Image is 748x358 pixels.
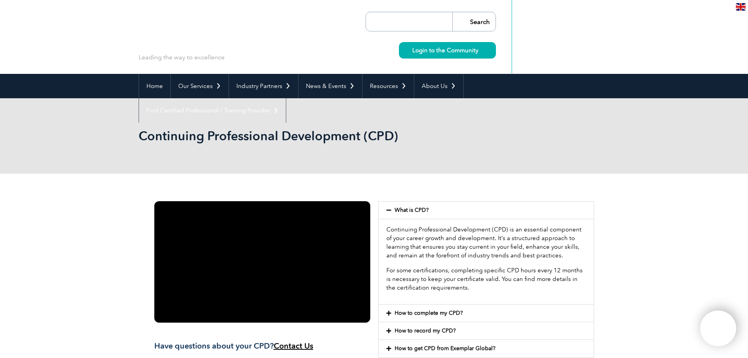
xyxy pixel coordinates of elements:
a: Contact Us [274,341,313,351]
a: News & Events [298,74,362,98]
a: How to get CPD from Exemplar Global? [395,345,496,352]
div: How to get CPD from Exemplar Global? [379,340,594,357]
a: Our Services [171,74,229,98]
a: What is CPD? [395,207,429,213]
a: How to complete my CPD? [395,310,463,316]
a: Login to the Community [399,42,496,59]
p: Continuing Professional Development (CPD) is an essential component of your career growth and dev... [386,225,586,260]
p: Leading the way to excellence [139,53,225,62]
a: Home [139,74,170,98]
a: About Us [414,74,463,98]
img: svg+xml;nitro-empty-id=MzYyOjIyMw==-1;base64,PHN2ZyB2aWV3Qm94PSIwIDAgMTEgMTEiIHdpZHRoPSIxMSIgaGVp... [478,48,483,52]
div: How to record my CPD? [379,322,594,340]
input: Search [452,12,496,31]
div: What is CPD? [379,202,594,219]
img: en [736,3,746,11]
h3: Have questions about your CPD? [154,341,370,351]
div: How to complete my CPD? [379,305,594,322]
div: What is CPD? [379,219,594,304]
a: How to record my CPD? [395,327,456,334]
a: Industry Partners [229,74,298,98]
h2: Continuing Professional Development (CPD) [139,130,468,142]
a: Resources [362,74,414,98]
a: Find Certified Professional / Training Provider [139,98,286,123]
p: For some certifications, completing specific CPD hours every 12 months is necessary to keep your ... [386,266,586,292]
img: svg+xml;nitro-empty-id=MTY0ODoxMTY=-1;base64,PHN2ZyB2aWV3Qm94PSIwIDAgNDAwIDQwMCIgd2lkdGg9IjQwMCIg... [708,319,728,338]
